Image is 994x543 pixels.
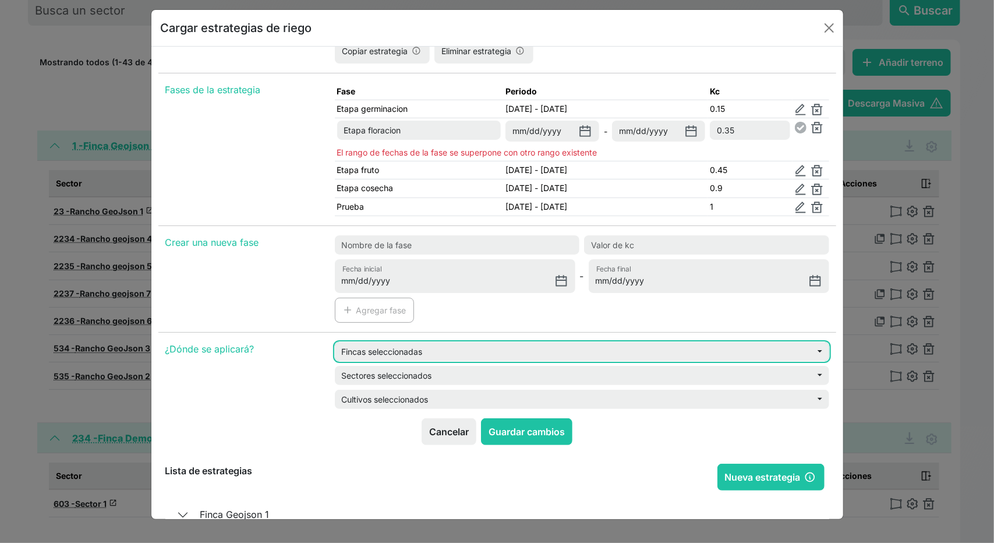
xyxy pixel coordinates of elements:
button: Cancelar [422,418,476,445]
span: [DATE] - [DATE] [505,202,567,211]
span: [DATE] - [DATE] [505,183,567,193]
button: Cultivos seleccionados [335,390,829,409]
button: Guardar cambios [481,418,572,445]
img: delete [811,184,823,195]
img: edit [795,202,806,213]
img: delete [811,122,823,133]
span: [DATE] - [DATE] [505,104,567,114]
th: Periodo [503,83,708,100]
button: Nueva estrategia [717,464,825,491]
span: Etapa germinacion [337,104,408,114]
img: edit [795,184,806,195]
span: 0.15 [710,104,725,114]
span: Prueba [337,202,365,211]
p: ¿Dónde se aplicará? [165,342,321,356]
button: Fincas seleccionadas [335,342,829,361]
button: Close [820,19,839,37]
h5: Cargar estrategias de riego [161,19,312,37]
input: Nombre de la fase [335,235,580,255]
button: Sectores seleccionados [335,366,829,385]
span: 0.45 [710,165,727,175]
img: edit [795,165,806,177]
input: Valor de kc [584,235,829,255]
span: Etapa fruto [337,165,380,175]
button: Finca Geojson 1 [165,500,829,530]
img: edit [795,104,806,115]
p: Crear una nueva fase [165,235,321,249]
th: Fase [335,83,504,100]
td: El rango de fechas de la fase se superpone con otro rango existente [335,144,829,161]
p: Lista de estrategias [165,464,253,481]
button: Eliminar estrategia [434,38,533,64]
span: 0.9 [710,183,723,193]
span: - [580,269,584,283]
span: Etapa cosecha [337,183,394,193]
span: 1 [710,202,713,211]
span: - [604,125,607,137]
p: Fases de la estrategia [165,83,321,97]
img: delete [811,202,823,213]
button: Copiar estrategia [335,38,430,64]
th: Kc [708,83,792,100]
img: delete [811,104,823,115]
img: delete [811,165,823,177]
span: [DATE] - [DATE] [505,165,567,175]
